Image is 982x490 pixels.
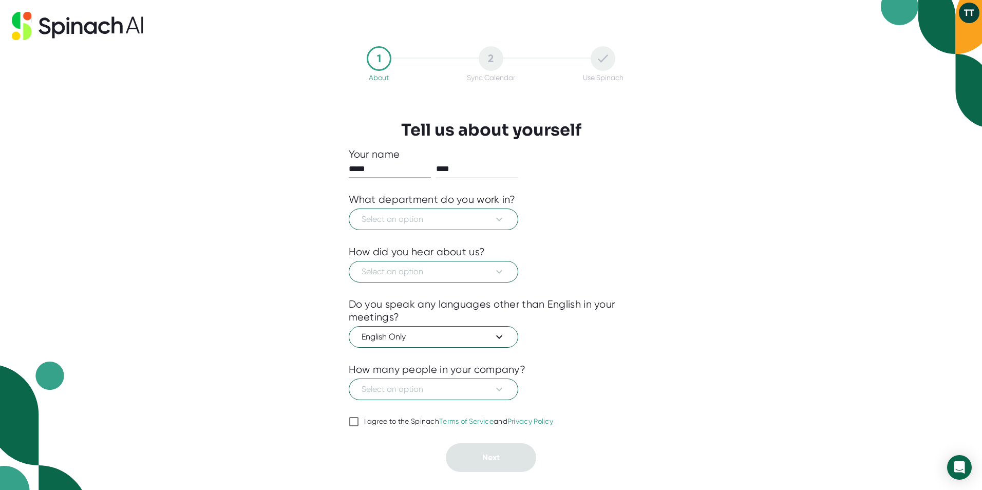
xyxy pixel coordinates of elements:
span: Next [482,453,500,462]
button: Select an option [349,261,518,282]
button: English Only [349,326,518,348]
div: What department do you work in? [349,193,516,206]
div: Sync Calendar [467,73,515,82]
span: Select an option [362,383,505,395]
div: I agree to the Spinach and [364,417,554,426]
span: Select an option [362,213,505,225]
div: Your name [349,148,634,161]
h3: Tell us about yourself [401,120,581,140]
span: Select an option [362,266,505,278]
span: English Only [362,331,505,343]
div: How many people in your company? [349,363,526,376]
div: 2 [479,46,503,71]
button: Select an option [349,379,518,400]
div: About [369,73,389,82]
div: Open Intercom Messenger [947,455,972,480]
button: Next [446,443,536,472]
div: Do you speak any languages other than English in your meetings? [349,298,634,324]
div: Use Spinach [583,73,624,82]
div: How did you hear about us? [349,246,485,258]
button: TT [959,3,979,23]
button: Select an option [349,209,518,230]
a: Privacy Policy [507,417,553,425]
div: 1 [367,46,391,71]
a: Terms of Service [439,417,494,425]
